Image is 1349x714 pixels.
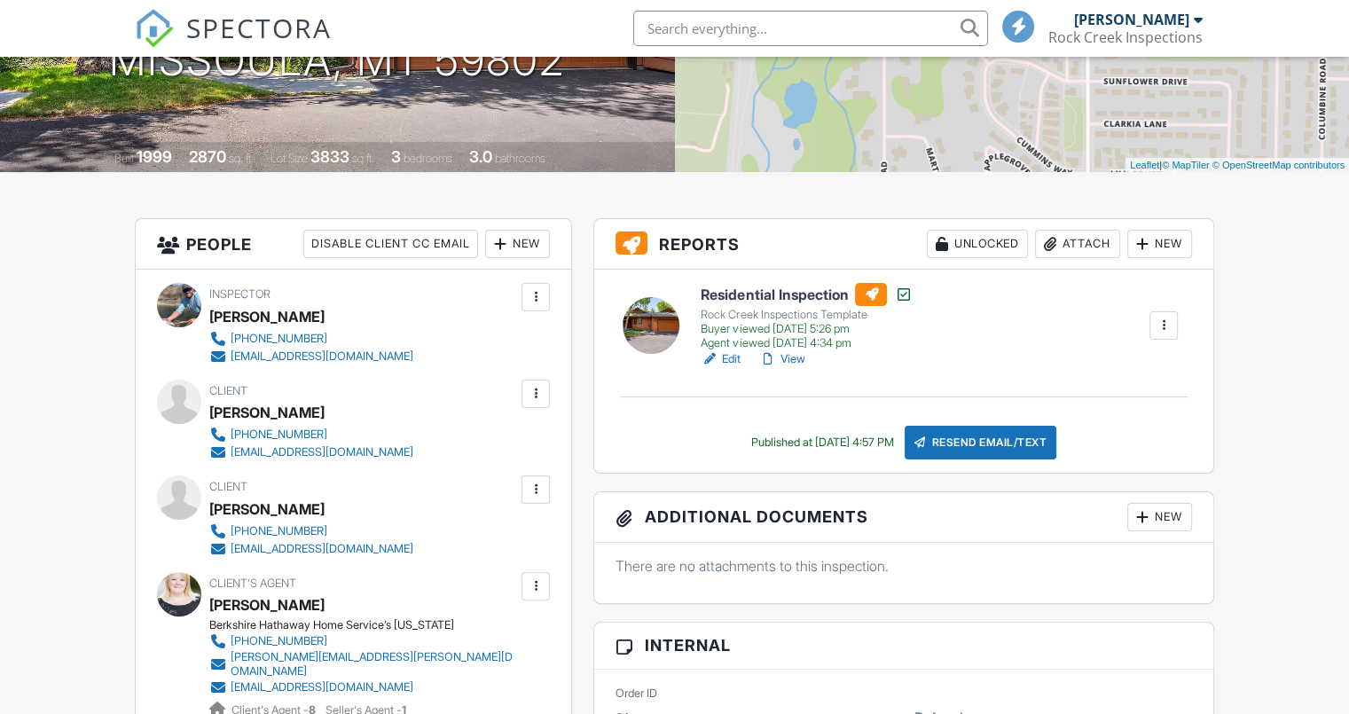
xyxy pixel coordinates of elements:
[1212,160,1345,170] a: © OpenStreetMap contributors
[114,152,134,165] span: Built
[136,219,571,270] h3: People
[231,680,413,694] div: [EMAIL_ADDRESS][DOMAIN_NAME]
[231,332,327,346] div: [PHONE_NUMBER]
[1125,158,1349,173] div: |
[209,618,531,632] div: Berkshire Hathaway Home Service’s [US_STATE]
[209,330,413,348] a: [PHONE_NUMBER]
[616,686,657,702] label: Order ID
[469,147,492,166] div: 3.0
[209,592,325,618] a: [PERSON_NAME]
[485,230,550,258] div: New
[209,496,325,522] div: [PERSON_NAME]
[209,287,271,301] span: Inspector
[310,147,349,166] div: 3833
[1127,503,1192,531] div: New
[701,336,912,350] div: Agent viewed [DATE] 4:34 pm
[209,399,325,426] div: [PERSON_NAME]
[701,283,912,350] a: Residential Inspection Rock Creek Inspections Template Buyer viewed [DATE] 5:26 pm Agent viewed [...
[1127,230,1192,258] div: New
[594,623,1213,669] h3: Internal
[231,634,327,648] div: [PHONE_NUMBER]
[594,219,1213,270] h3: Reports
[189,147,226,166] div: 2870
[186,9,332,46] span: SPECTORA
[231,428,327,442] div: [PHONE_NUMBER]
[1162,160,1210,170] a: © MapTiler
[231,445,413,459] div: [EMAIL_ADDRESS][DOMAIN_NAME]
[209,632,517,650] a: [PHONE_NUMBER]
[209,384,247,397] span: Client
[137,147,172,166] div: 1999
[594,492,1213,543] h3: Additional Documents
[701,322,912,336] div: Buyer viewed [DATE] 5:26 pm
[209,348,413,365] a: [EMAIL_ADDRESS][DOMAIN_NAME]
[209,679,517,696] a: [EMAIL_ADDRESS][DOMAIN_NAME]
[352,152,374,165] span: sq.ft.
[231,524,327,538] div: [PHONE_NUMBER]
[1048,28,1203,46] div: Rock Creek Inspections
[701,308,912,322] div: Rock Creek Inspections Template
[905,426,1057,459] div: Resend Email/Text
[209,480,247,493] span: Client
[303,230,478,258] div: Disable Client CC Email
[231,650,517,679] div: [PERSON_NAME][EMAIL_ADDRESS][PERSON_NAME][DOMAIN_NAME]
[404,152,452,165] span: bedrooms
[209,303,325,330] div: [PERSON_NAME]
[231,542,413,556] div: [EMAIL_ADDRESS][DOMAIN_NAME]
[751,435,894,450] div: Published at [DATE] 4:57 PM
[209,426,413,443] a: [PHONE_NUMBER]
[271,152,308,165] span: Lot Size
[209,522,413,540] a: [PHONE_NUMBER]
[927,230,1028,258] div: Unlocked
[701,350,741,368] a: Edit
[633,11,988,46] input: Search everything...
[1035,230,1120,258] div: Attach
[209,577,296,590] span: Client's Agent
[135,9,174,48] img: The Best Home Inspection Software - Spectora
[135,24,332,61] a: SPECTORA
[758,350,804,368] a: View
[391,147,401,166] div: 3
[1130,160,1159,170] a: Leaflet
[229,152,254,165] span: sq. ft.
[495,152,545,165] span: bathrooms
[701,283,912,306] h6: Residential Inspection
[231,349,413,364] div: [EMAIL_ADDRESS][DOMAIN_NAME]
[1074,11,1189,28] div: [PERSON_NAME]
[209,443,413,461] a: [EMAIL_ADDRESS][DOMAIN_NAME]
[209,540,413,558] a: [EMAIL_ADDRESS][DOMAIN_NAME]
[616,556,1192,576] p: There are no attachments to this inspection.
[209,650,517,679] a: [PERSON_NAME][EMAIL_ADDRESS][PERSON_NAME][DOMAIN_NAME]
